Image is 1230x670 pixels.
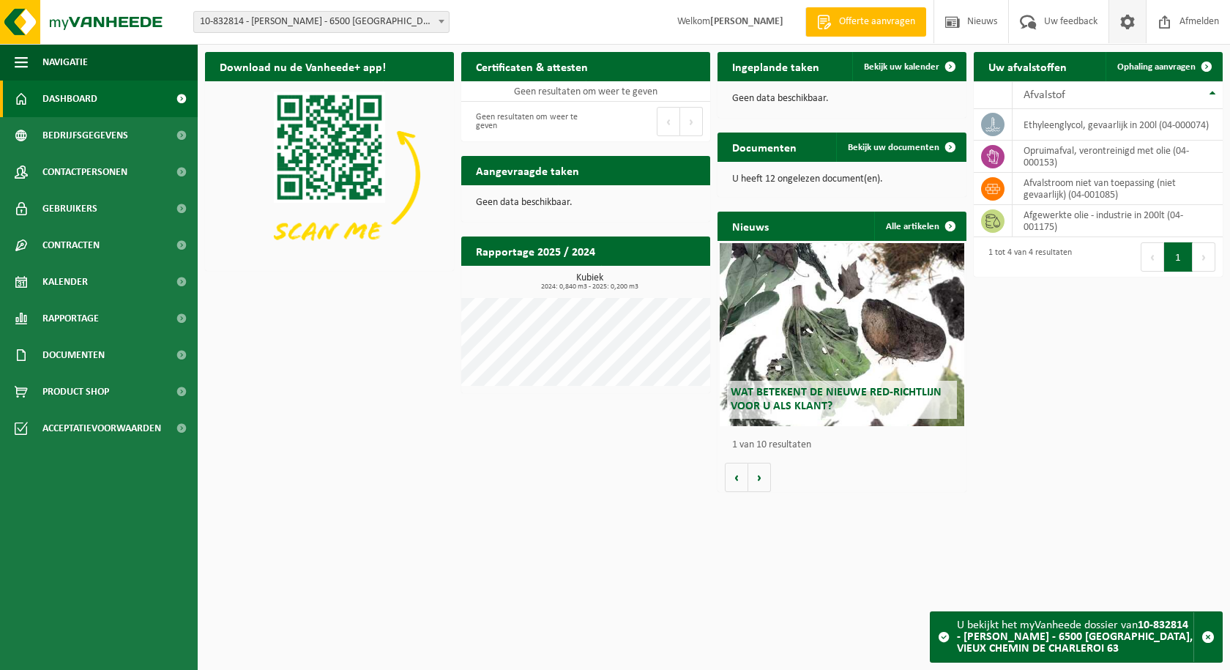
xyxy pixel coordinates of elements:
a: Offerte aanvragen [805,7,926,37]
span: Contracten [42,227,100,264]
a: Bekijk uw kalender [852,52,965,81]
h2: Documenten [717,133,811,161]
h2: Uw afvalstoffen [974,52,1081,81]
div: 1 tot 4 van 4 resultaten [981,241,1072,273]
td: afgewerkte olie - industrie in 200lt (04-001175) [1013,205,1223,237]
p: Geen data beschikbaar. [732,94,952,104]
p: U heeft 12 ongelezen document(en). [732,174,952,185]
span: Offerte aanvragen [835,15,919,29]
h2: Rapportage 2025 / 2024 [461,237,610,265]
h2: Aangevraagde taken [461,156,594,185]
a: Alle artikelen [874,212,965,241]
button: Volgende [748,463,771,492]
button: Next [1193,242,1215,272]
div: U bekijkt het myVanheede dossier van [957,612,1193,662]
button: Previous [657,107,680,136]
span: Bekijk uw documenten [848,143,939,152]
a: Bekijk rapportage [601,265,709,294]
button: 1 [1164,242,1193,272]
span: Afvalstof [1024,89,1065,101]
p: 1 van 10 resultaten [732,440,959,450]
span: 10-832814 - MATHIEU CORNELIS - 6500 BEAUMONT, VIEUX CHEMIN DE CHARLEROI 63 [194,12,449,32]
td: ethyleenglycol, gevaarlijk in 200l (04-000074) [1013,109,1223,141]
h2: Nieuws [717,212,783,240]
span: Kalender [42,264,88,300]
p: Geen data beschikbaar. [476,198,696,208]
td: afvalstroom niet van toepassing (niet gevaarlijk) (04-001085) [1013,173,1223,205]
strong: [PERSON_NAME] [710,16,783,27]
a: Ophaling aanvragen [1106,52,1221,81]
img: Download de VHEPlus App [205,81,454,268]
span: Contactpersonen [42,154,127,190]
h2: Ingeplande taken [717,52,834,81]
td: Geen resultaten om weer te geven [461,81,710,102]
td: opruimafval, verontreinigd met olie (04-000153) [1013,141,1223,173]
span: Product Shop [42,373,109,410]
span: Documenten [42,337,105,373]
h2: Certificaten & attesten [461,52,603,81]
strong: 10-832814 - [PERSON_NAME] - 6500 [GEOGRAPHIC_DATA], VIEUX CHEMIN DE CHARLEROI 63 [957,619,1193,655]
span: Gebruikers [42,190,97,227]
a: Wat betekent de nieuwe RED-richtlijn voor u als klant? [720,243,963,426]
span: 10-832814 - MATHIEU CORNELIS - 6500 BEAUMONT, VIEUX CHEMIN DE CHARLEROI 63 [193,11,450,33]
h2: Download nu de Vanheede+ app! [205,52,400,81]
span: Acceptatievoorwaarden [42,410,161,447]
h3: Kubiek [469,273,710,291]
span: Dashboard [42,81,97,117]
span: Wat betekent de nieuwe RED-richtlijn voor u als klant? [731,387,942,412]
span: Bedrijfsgegevens [42,117,128,154]
button: Previous [1141,242,1164,272]
span: Ophaling aanvragen [1117,62,1196,72]
span: Rapportage [42,300,99,337]
span: 2024: 0,840 m3 - 2025: 0,200 m3 [469,283,710,291]
button: Next [680,107,703,136]
span: Navigatie [42,44,88,81]
div: Geen resultaten om weer te geven [469,105,578,138]
button: Vorige [725,463,748,492]
span: Bekijk uw kalender [864,62,939,72]
a: Bekijk uw documenten [836,133,965,162]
